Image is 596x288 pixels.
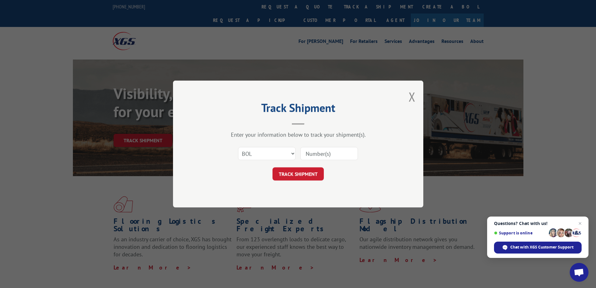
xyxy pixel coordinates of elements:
span: Chat with XGS Customer Support [494,242,582,254]
span: Questions? Chat with us! [494,221,582,226]
button: TRACK SHIPMENT [273,167,324,181]
h2: Track Shipment [204,103,392,115]
span: Chat with XGS Customer Support [510,244,573,250]
div: Enter your information below to track your shipment(s). [204,131,392,138]
input: Number(s) [300,147,358,160]
button: Close modal [409,88,415,105]
span: Support is online [494,231,547,235]
a: Open chat [570,263,588,282]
